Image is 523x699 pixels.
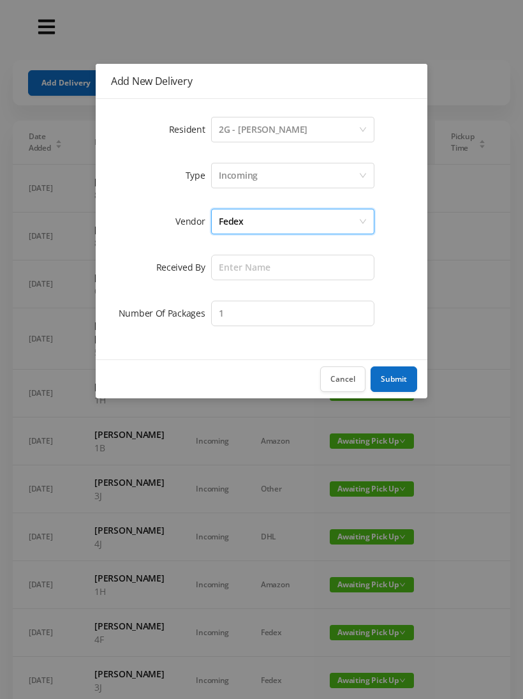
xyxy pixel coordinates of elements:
div: Add New Delivery [111,74,412,88]
input: Enter Name [211,255,374,280]
label: Type [186,169,212,181]
i: icon: down [359,172,367,181]
div: 2G - Rose M Kory [219,117,307,142]
div: Fedex [219,209,244,234]
i: icon: down [359,126,367,135]
i: icon: down [359,218,367,227]
label: Vendor [175,215,211,227]
form: Add New Delivery [111,114,412,329]
label: Number Of Packages [119,307,212,319]
button: Submit [371,366,417,392]
button: Cancel [320,366,365,392]
label: Received By [156,261,212,273]
label: Resident [169,123,212,135]
div: Incoming [219,163,258,188]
